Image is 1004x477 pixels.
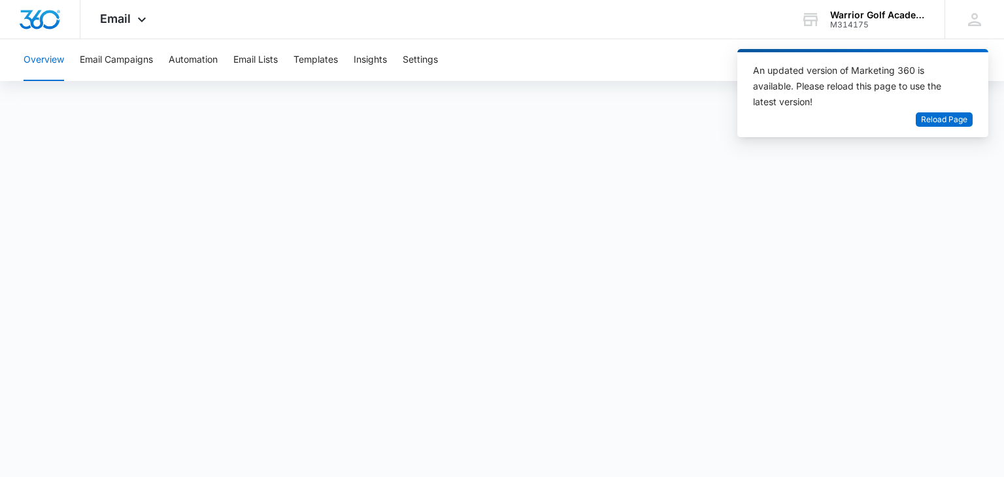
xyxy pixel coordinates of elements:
button: Email Lists [233,39,278,81]
span: Reload Page [921,114,967,126]
button: Insights [354,39,387,81]
button: Reload Page [916,112,973,127]
div: account name [830,10,926,20]
div: account id [830,20,926,29]
button: Email Campaigns [80,39,153,81]
button: Settings [403,39,438,81]
button: Overview [24,39,64,81]
div: An updated version of Marketing 360 is available. Please reload this page to use the latest version! [753,63,957,110]
span: Email [100,12,131,25]
button: Templates [293,39,338,81]
button: Automation [169,39,218,81]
